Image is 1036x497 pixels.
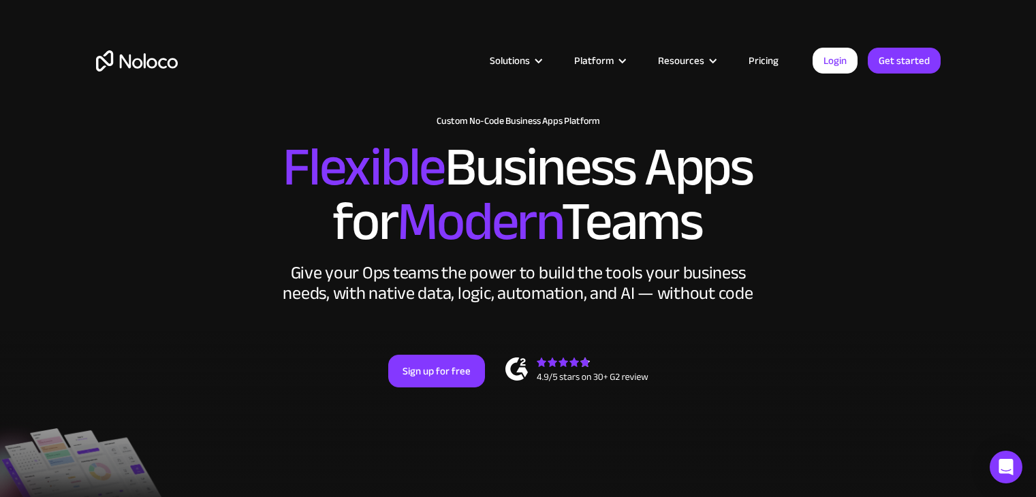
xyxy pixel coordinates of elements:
[280,263,757,304] div: Give your Ops teams the power to build the tools your business needs, with native data, logic, au...
[96,140,941,249] h2: Business Apps for Teams
[397,171,561,272] span: Modern
[641,52,732,69] div: Resources
[388,355,485,387] a: Sign up for free
[473,52,557,69] div: Solutions
[813,48,858,74] a: Login
[732,52,796,69] a: Pricing
[658,52,704,69] div: Resources
[574,52,614,69] div: Platform
[868,48,941,74] a: Get started
[557,52,641,69] div: Platform
[96,50,178,71] a: home
[490,52,530,69] div: Solutions
[283,116,445,218] span: Flexible
[990,451,1022,483] div: Open Intercom Messenger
